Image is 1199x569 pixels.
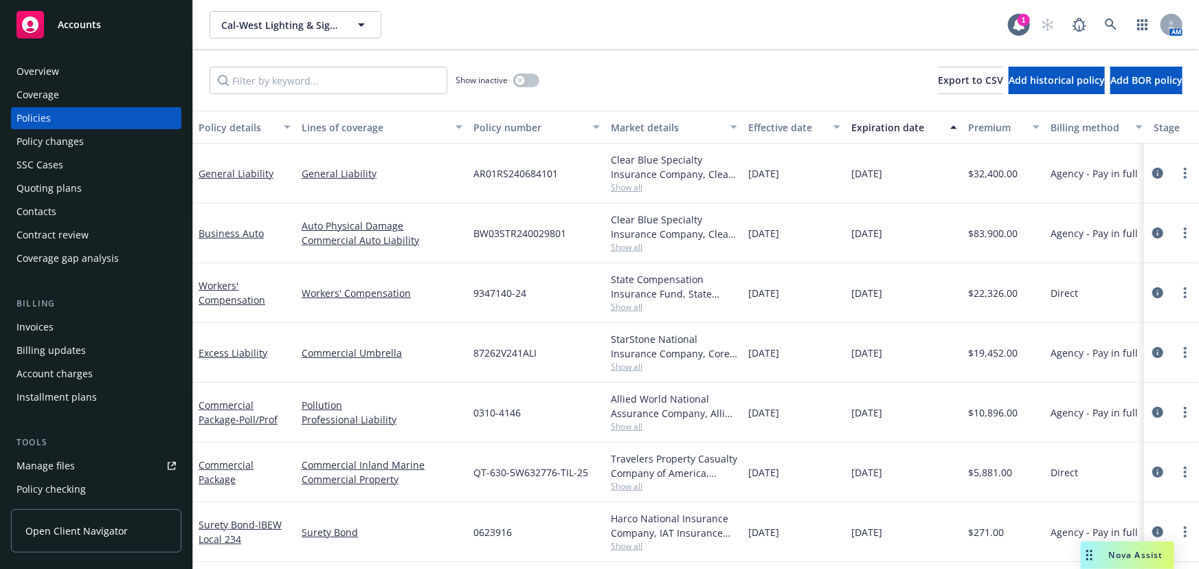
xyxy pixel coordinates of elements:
a: circleInformation [1150,464,1166,480]
span: QT-630-5W632776-TIL-25 [473,465,588,480]
span: [DATE] [851,166,882,181]
span: Agency - Pay in full [1051,226,1138,241]
span: [DATE] [748,525,779,539]
button: Policy details [193,111,296,144]
div: Coverage [16,84,59,106]
a: circleInformation [1150,524,1166,540]
span: [DATE] [748,166,779,181]
div: Harco National Insurance Company, IAT Insurance Group [611,511,737,540]
div: Clear Blue Specialty Insurance Company, Clear Blue Insurance Group, Risk Transfer Partners [611,153,737,181]
a: Contract review [11,224,181,246]
a: circleInformation [1150,165,1166,181]
div: Installment plans [16,386,97,408]
div: Overview [16,60,59,82]
span: [DATE] [851,346,882,360]
span: Agency - Pay in full [1051,166,1138,181]
button: Effective date [743,111,846,144]
a: Report a Bug [1066,11,1093,38]
div: Policy details [199,120,276,135]
a: Policy changes [11,131,181,153]
a: Account charges [11,363,181,385]
a: circleInformation [1150,404,1166,421]
a: Commercial Inland Marine [302,458,462,472]
div: Billing [11,297,181,311]
div: Billing method [1051,120,1128,135]
a: Billing updates [11,339,181,361]
span: Export to CSV [938,74,1003,87]
input: Filter by keyword... [210,67,447,94]
span: [DATE] [748,286,779,300]
div: Effective date [748,120,825,135]
a: Business Auto [199,227,264,240]
div: Lines of coverage [302,120,447,135]
a: Professional Liability [302,412,462,427]
span: [DATE] [851,525,882,539]
button: Market details [605,111,743,144]
span: - Poll/Prof [236,413,278,426]
span: Show all [611,540,737,552]
a: more [1177,165,1194,181]
a: General Liability [302,166,462,181]
span: Open Client Navigator [25,524,128,538]
button: Policy number [468,111,605,144]
a: Contacts [11,201,181,223]
a: Surety Bond [302,525,462,539]
a: Coverage gap analysis [11,247,181,269]
div: Billing updates [16,339,86,361]
button: Cal-West Lighting & Signal Maintenance, Inc. [210,11,381,38]
span: Show inactive [456,74,508,86]
button: Billing method [1045,111,1148,144]
span: AR01RS240684101 [473,166,558,181]
span: 9347140-24 [473,286,526,300]
span: Agency - Pay in full [1051,525,1138,539]
div: Market details [611,120,722,135]
a: Commercial Umbrella [302,346,462,360]
a: Commercial Package [199,458,254,486]
a: circleInformation [1150,344,1166,361]
div: Tools [11,436,181,449]
div: Expiration date [851,120,942,135]
span: Show all [611,301,737,313]
div: Clear Blue Specialty Insurance Company, Clear Blue Insurance Group, Risk Transfer Partners [611,212,737,241]
span: Agency - Pay in full [1051,346,1138,360]
a: circleInformation [1150,225,1166,241]
div: Stage [1154,120,1196,135]
a: Policies [11,107,181,129]
button: Lines of coverage [296,111,468,144]
span: Accounts [58,19,101,30]
a: Manage files [11,455,181,477]
a: Invoices [11,316,181,338]
span: [DATE] [851,226,882,241]
div: Contacts [16,201,56,223]
a: Quoting plans [11,177,181,199]
span: Show all [611,421,737,432]
a: Commercial Property [302,472,462,487]
div: Policies [16,107,51,129]
div: Invoices [16,316,54,338]
span: $5,881.00 [968,465,1012,480]
div: 1 [1018,14,1030,26]
a: more [1177,344,1194,361]
span: Show all [611,480,737,492]
div: Allied World National Assurance Company, Allied World Assurance Company (AWAC) [611,392,737,421]
button: Premium [963,111,1045,144]
span: 0310-4146 [473,405,521,420]
a: more [1177,225,1194,241]
span: $22,326.00 [968,286,1018,300]
div: StarStone National Insurance Company, Core Specialty, Risk Transfer Partners [611,332,737,361]
div: Coverage gap analysis [16,247,119,269]
span: $19,452.00 [968,346,1018,360]
span: $10,896.00 [968,405,1018,420]
div: Manage files [16,455,75,477]
a: Auto Physical Damage [302,219,462,233]
span: Show all [611,361,737,372]
span: $83,900.00 [968,226,1018,241]
span: [DATE] [851,286,882,300]
a: Policy checking [11,478,181,500]
span: [DATE] [851,405,882,420]
span: 87262V241ALI [473,346,537,360]
button: Nova Assist [1081,542,1174,569]
span: [DATE] [748,465,779,480]
a: Start snowing [1034,11,1062,38]
span: [DATE] [748,405,779,420]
